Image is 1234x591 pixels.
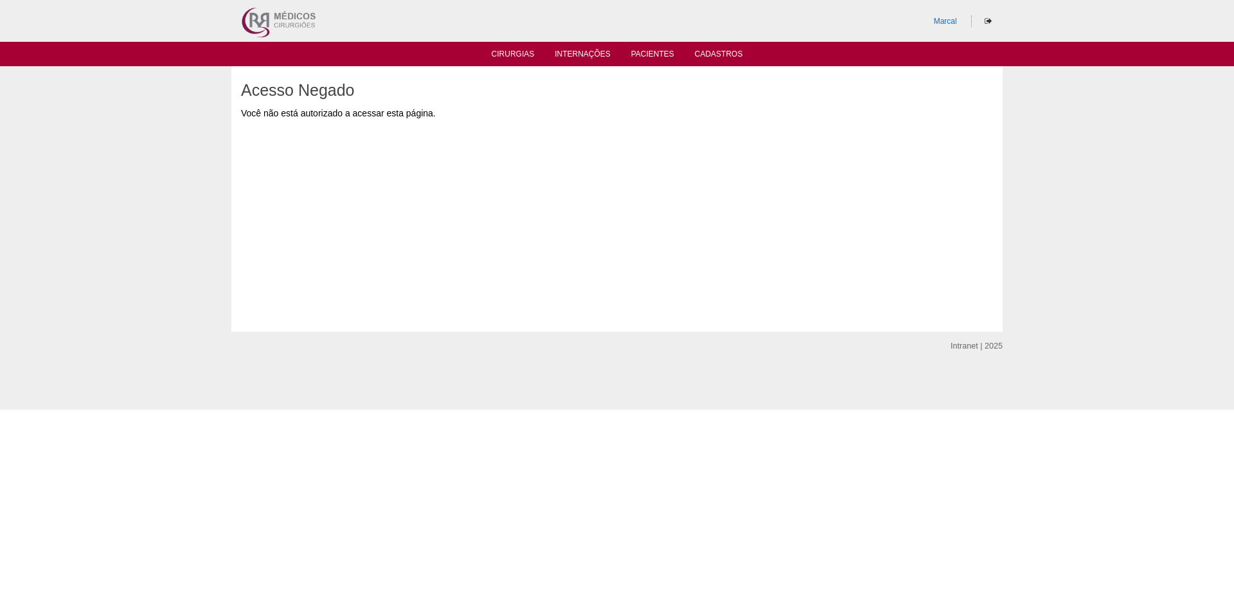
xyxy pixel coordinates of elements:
a: Internações [555,50,611,62]
div: Você não está autorizado a acessar esta página. [241,107,993,120]
div: Intranet | 2025 [951,340,1003,352]
h1: Acesso Negado [241,82,993,98]
a: Cirurgias [492,50,535,62]
i: Sair [985,17,992,25]
a: Pacientes [631,50,674,62]
a: Marcal [934,17,957,26]
a: Cadastros [695,50,743,62]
